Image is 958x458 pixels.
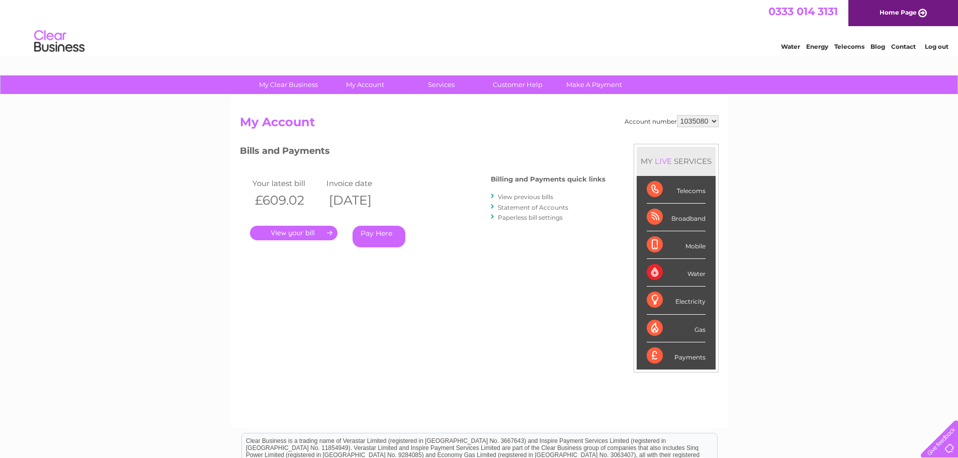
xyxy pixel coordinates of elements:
[625,115,719,127] div: Account number
[250,176,324,190] td: Your latest bill
[925,43,948,50] a: Log out
[323,75,406,94] a: My Account
[834,43,864,50] a: Telecoms
[324,190,398,211] th: [DATE]
[553,75,636,94] a: Make A Payment
[498,193,553,201] a: View previous bills
[647,204,706,231] div: Broadband
[353,226,405,247] a: Pay Here
[250,190,324,211] th: £609.02
[647,259,706,287] div: Water
[498,214,563,221] a: Paperless bill settings
[891,43,916,50] a: Contact
[768,5,838,18] a: 0333 014 3131
[806,43,828,50] a: Energy
[870,43,885,50] a: Blog
[242,6,717,49] div: Clear Business is a trading name of Verastar Limited (registered in [GEOGRAPHIC_DATA] No. 3667643...
[476,75,559,94] a: Customer Help
[498,204,568,211] a: Statement of Accounts
[240,115,719,134] h2: My Account
[647,231,706,259] div: Mobile
[647,176,706,204] div: Telecoms
[653,156,674,166] div: LIVE
[250,226,337,240] a: .
[647,315,706,342] div: Gas
[240,144,605,161] h3: Bills and Payments
[647,342,706,370] div: Payments
[491,175,605,183] h4: Billing and Payments quick links
[34,26,85,57] img: logo.png
[637,147,716,175] div: MY SERVICES
[400,75,483,94] a: Services
[781,43,800,50] a: Water
[647,287,706,314] div: Electricity
[247,75,330,94] a: My Clear Business
[324,176,398,190] td: Invoice date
